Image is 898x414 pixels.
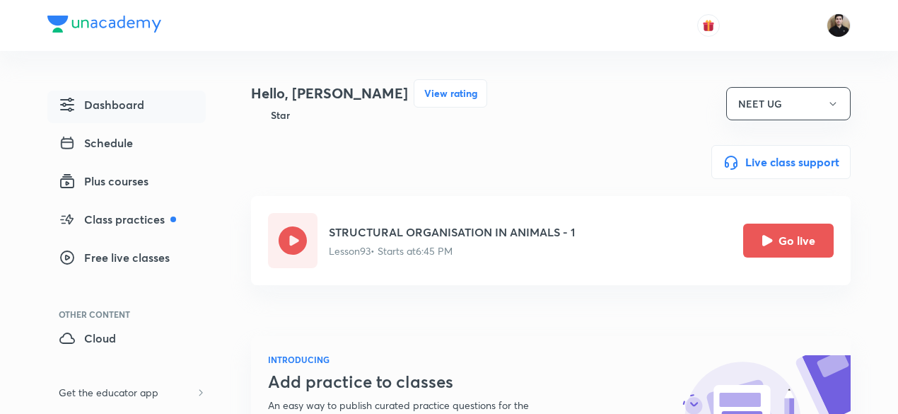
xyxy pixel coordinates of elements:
[268,372,564,392] h3: Add practice to classes
[47,243,206,276] a: Free live classes
[743,224,834,258] button: Go live
[47,324,206,357] a: Cloud
[251,108,265,122] img: Badge
[697,14,720,37] button: avatar
[271,108,290,122] h6: Star
[59,96,144,113] span: Dashboard
[702,19,715,32] img: avatar
[268,353,564,366] h6: INTRODUCING
[251,83,408,104] h4: Hello, [PERSON_NAME]
[47,16,161,33] img: Company Logo
[47,167,206,200] a: Plus courses
[827,13,851,38] img: Maneesh Kumar Sharma
[47,129,206,161] a: Schedule
[414,79,487,108] button: View rating
[59,310,206,318] div: Other Content
[59,134,133,151] span: Schedule
[59,173,148,190] span: Plus courses
[47,205,206,238] a: Class practices
[59,249,170,266] span: Free live classes
[47,379,170,406] h6: Get the educator app
[47,91,206,123] a: Dashboard
[329,243,575,258] p: Lesson 93 • Starts at 6:45 PM
[711,145,851,179] button: Live class support
[59,211,176,228] span: Class practices
[329,224,575,241] h5: STRUCTURAL ORGANISATION IN ANIMALS - 1
[59,330,116,347] span: Cloud
[772,359,882,398] iframe: Help widget launcher
[47,16,161,36] a: Company Logo
[726,87,851,120] button: NEET UG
